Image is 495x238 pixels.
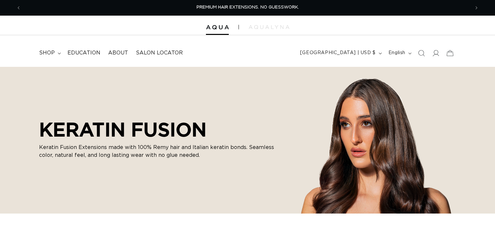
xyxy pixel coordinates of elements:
[206,25,229,30] img: Aqua Hair Extensions
[469,2,484,14] button: Next announcement
[385,47,414,59] button: English
[39,118,287,141] h2: KERATIN FUSION
[108,50,128,56] span: About
[64,46,104,60] a: Education
[35,46,64,60] summary: shop
[414,46,429,60] summary: Search
[11,2,26,14] button: Previous announcement
[39,50,55,56] span: shop
[249,25,289,29] img: aqualyna.com
[197,5,299,9] span: PREMIUM HAIR EXTENSIONS. NO GUESSWORK.
[132,46,187,60] a: Salon Locator
[300,50,376,56] span: [GEOGRAPHIC_DATA] | USD $
[388,50,405,56] span: English
[104,46,132,60] a: About
[136,50,183,56] span: Salon Locator
[296,47,385,59] button: [GEOGRAPHIC_DATA] | USD $
[67,50,100,56] span: Education
[39,143,287,159] p: Keratin Fusion Extensions made with 100% Remy hair and Italian keratin bonds. Seamless color, nat...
